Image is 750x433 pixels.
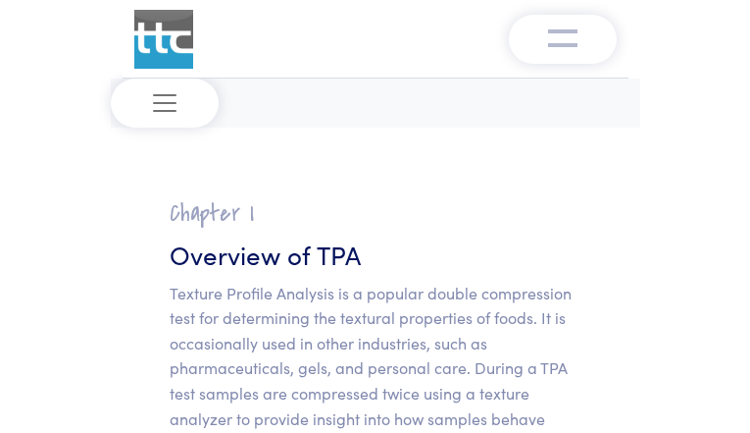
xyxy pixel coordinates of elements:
button: Toggle navigation [111,79,219,128]
img: menu-v1.0.png [548,25,577,48]
h3: Overview of TPA [170,237,581,272]
button: Toggle navigation [509,15,617,64]
h2: Chapter I [170,198,581,229]
img: ttc_logo_1x1_v1.0.png [134,10,193,69]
